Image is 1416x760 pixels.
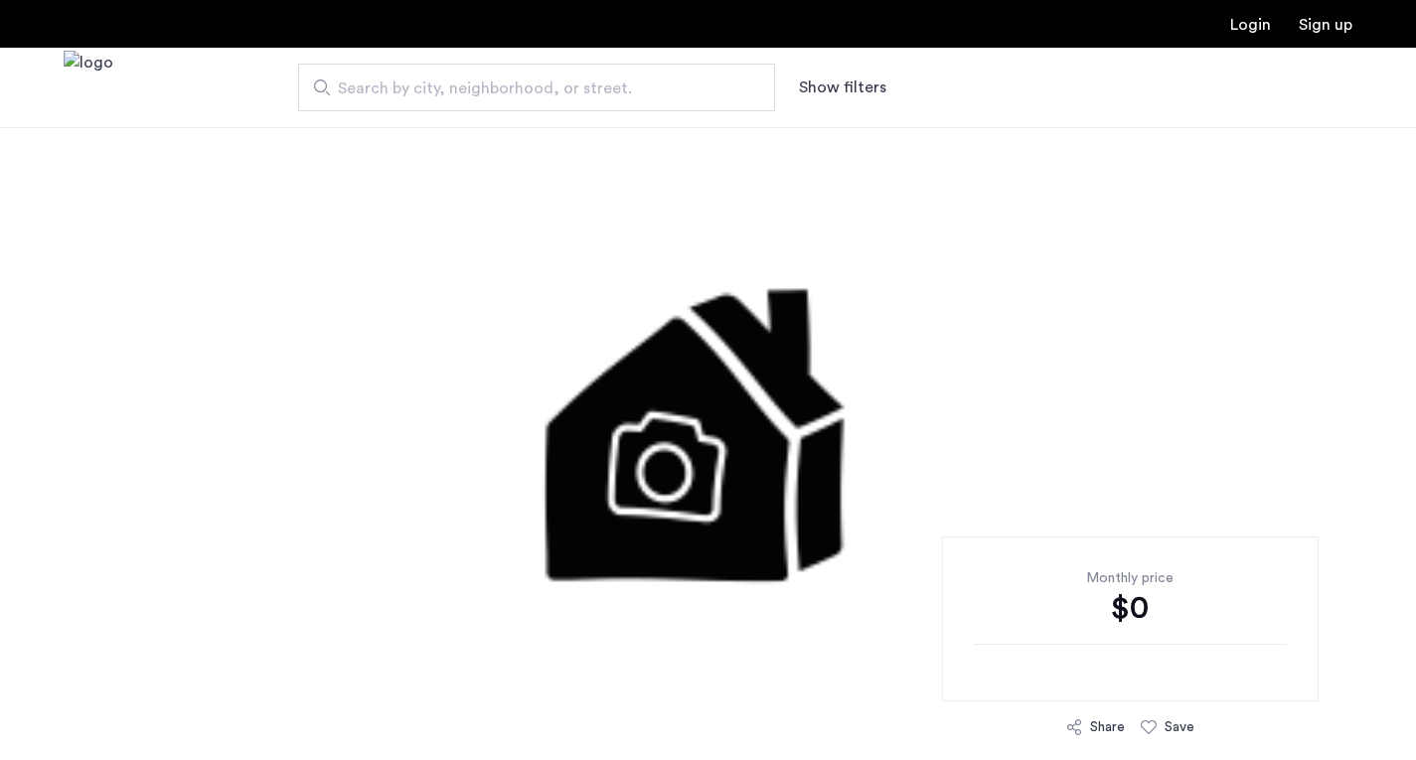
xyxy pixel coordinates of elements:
[1230,17,1271,33] a: Login
[974,588,1287,628] div: $0
[64,51,113,125] img: logo
[338,76,719,100] span: Search by city, neighborhood, or street.
[1299,17,1352,33] a: Registration
[799,76,886,99] button: Show or hide filters
[298,64,775,111] input: Apartment Search
[64,51,113,125] a: Cazamio Logo
[1165,717,1194,737] div: Save
[1090,717,1125,737] div: Share
[255,127,1162,723] img: 1.gif
[974,568,1287,588] div: Monthly price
